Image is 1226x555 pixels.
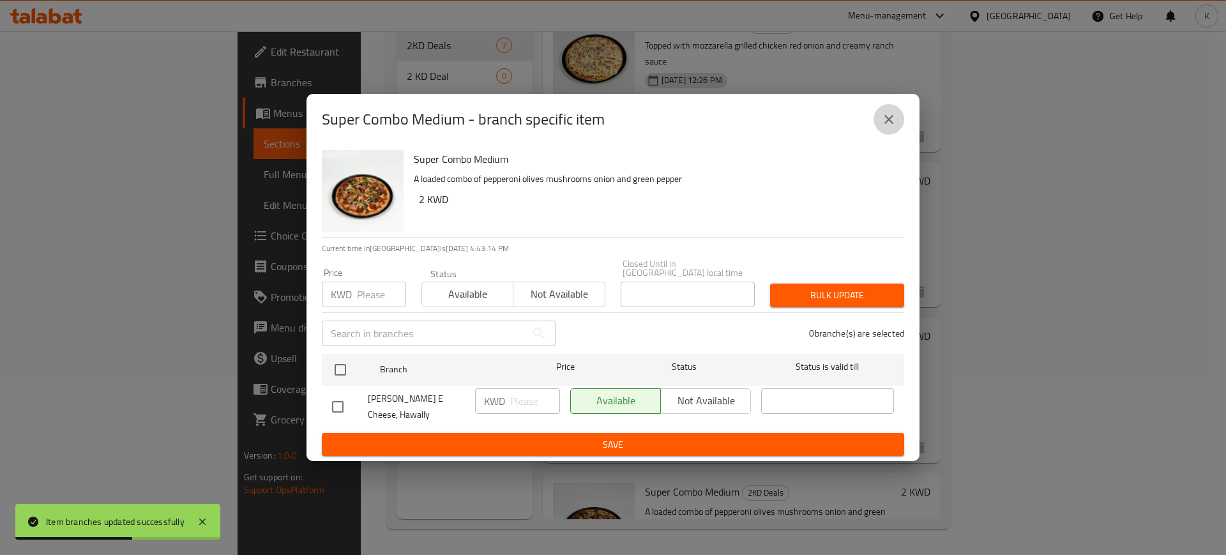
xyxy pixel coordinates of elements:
p: Current time in [GEOGRAPHIC_DATA] is [DATE] 4:43:14 PM [322,243,904,254]
span: Available [427,285,508,303]
button: Not available [513,282,605,307]
h6: Super Combo Medium [414,150,894,168]
input: Please enter price [510,388,560,414]
span: Branch [380,361,513,377]
button: Available [421,282,513,307]
div: Item branches updated successfully [46,515,185,529]
p: 0 branche(s) are selected [809,327,904,340]
p: KWD [331,287,352,302]
h2: Super Combo Medium - branch specific item [322,109,605,130]
span: Status [618,359,751,375]
button: close [874,104,904,135]
button: Save [322,433,904,457]
p: A loaded combo of pepperoni olives mushrooms onion and green pepper [414,171,894,187]
img: Super Combo Medium [322,150,404,232]
p: KWD [484,393,505,409]
h6: 2 KWD [419,190,894,208]
button: Bulk update [770,284,904,307]
span: Price [523,359,608,375]
span: Bulk update [780,287,894,303]
span: Save [332,437,894,453]
input: Please enter price [357,282,406,307]
span: Not available [518,285,600,303]
input: Search in branches [322,321,526,346]
span: Status is valid till [761,359,894,375]
span: [PERSON_NAME] E Cheese, Hawally [368,391,465,423]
